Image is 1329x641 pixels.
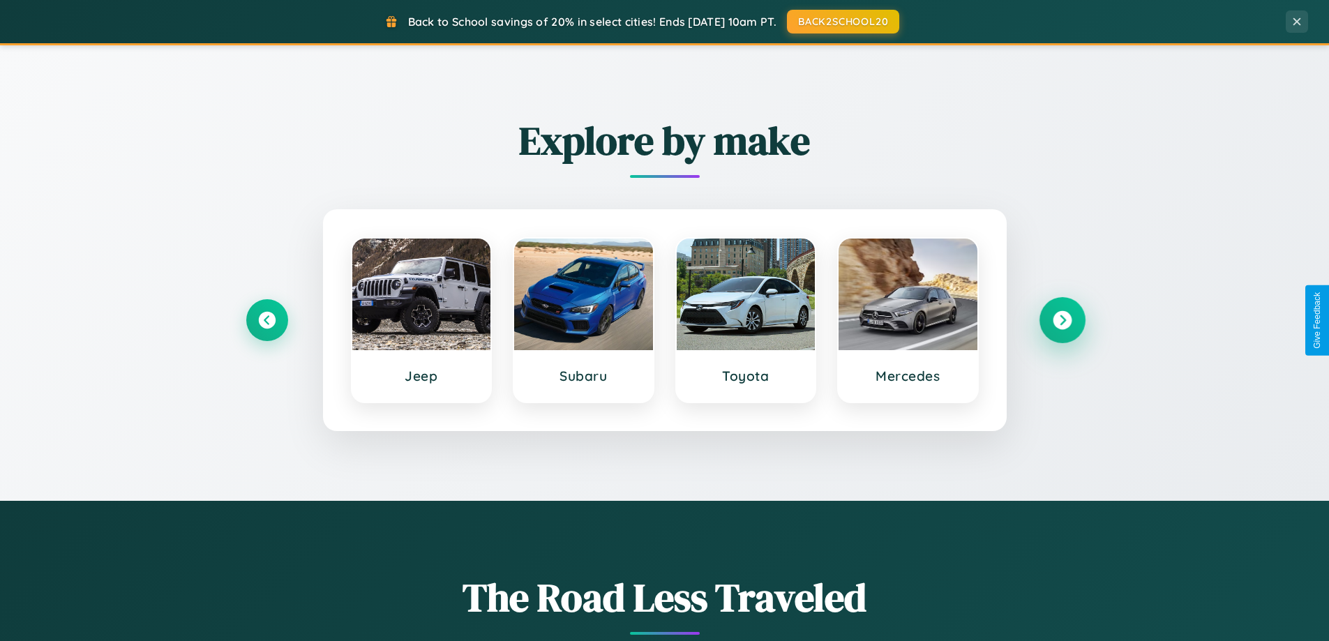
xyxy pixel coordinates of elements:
[246,114,1083,167] h2: Explore by make
[1312,292,1322,349] div: Give Feedback
[787,10,899,33] button: BACK2SCHOOL20
[691,368,802,384] h3: Toyota
[853,368,963,384] h3: Mercedes
[246,571,1083,624] h1: The Road Less Traveled
[366,368,477,384] h3: Jeep
[408,15,776,29] span: Back to School savings of 20% in select cities! Ends [DATE] 10am PT.
[528,368,639,384] h3: Subaru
